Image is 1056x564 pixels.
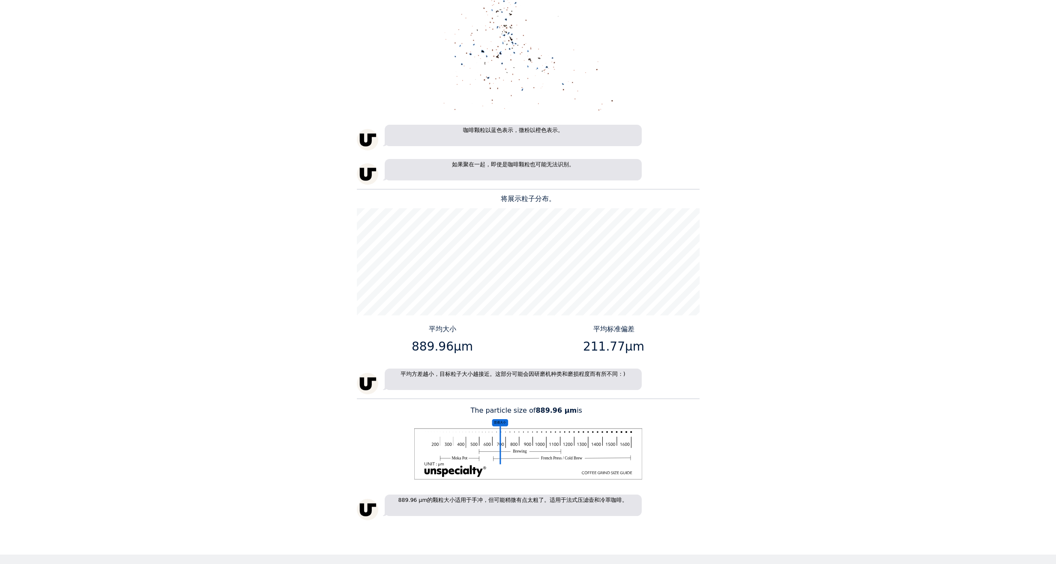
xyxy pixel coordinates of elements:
p: 平均标准偏差 [531,324,696,334]
p: 将展示粒子分布。 [357,194,700,204]
p: 889.96μm [360,338,525,356]
p: The particle size of is [357,405,700,416]
p: 889.96 μm的颗粒大小适用于手冲，但可能稍微有点太粗了。适用于法式压滤壶和冷萃咖啡。 [385,495,642,516]
b: 889.96 μm [535,406,577,414]
img: unspecialty-logo [357,163,378,185]
tspan: 普通大小 [494,420,506,424]
p: 如果聚在一起，即使是咖啡颗粒也可能无法识别。 [385,159,642,180]
img: unspecialty-logo [357,373,378,394]
p: 平均大小 [360,324,525,334]
img: unspecialty-logo [357,129,378,150]
p: 平均方差越小，目标粒子大小越接近。这部分可能会因研磨机种类和磨损程度而有所不同 : ) [385,369,642,390]
p: 211.77μm [531,338,696,356]
p: 咖啡颗粒以蓝色表示，微粉以橙色表示。 [385,125,642,146]
img: unspecialty-logo [357,499,378,520]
